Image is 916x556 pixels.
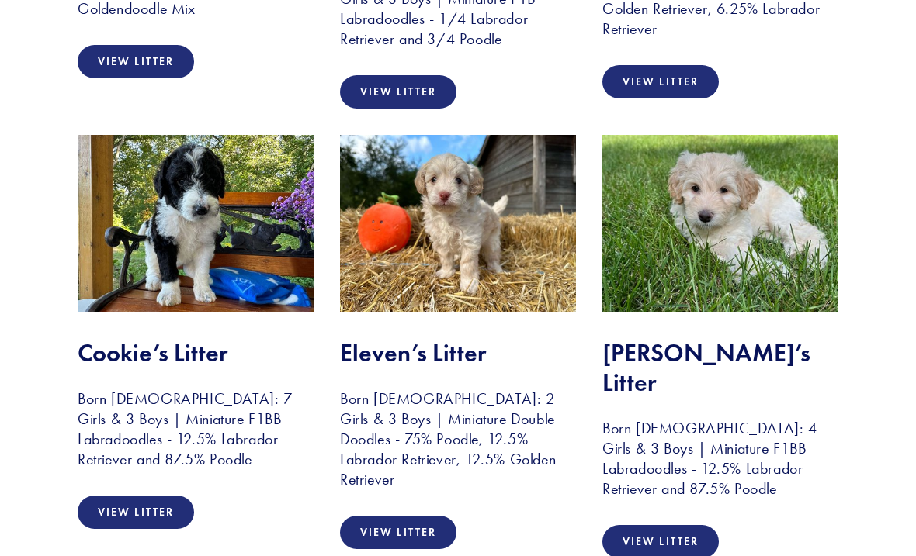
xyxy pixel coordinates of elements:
[78,45,194,78] a: View Litter
[340,338,576,368] h2: Eleven’s Litter
[78,389,314,469] h3: Born [DEMOGRAPHIC_DATA]: 7 Girls & 3 Boys | Miniature F1BB Labradoodles - 12.5% Labrador Retrieve...
[78,338,314,368] h2: Cookie’s Litter
[78,496,194,529] a: View Litter
[340,516,456,549] a: View Litter
[602,418,838,499] h3: Born [DEMOGRAPHIC_DATA]: 4 Girls & 3 Boys | Miniature F1BB Labradoodles - 12.5% Labrador Retrieve...
[340,75,456,109] a: View Litter
[602,65,719,98] a: View Litter
[340,389,576,489] h3: Born [DEMOGRAPHIC_DATA]: 2 Girls & 3 Boys | Miniature Double Doodles - 75% Poodle, 12.5% Labrador...
[602,338,838,398] h2: [PERSON_NAME]’s Litter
